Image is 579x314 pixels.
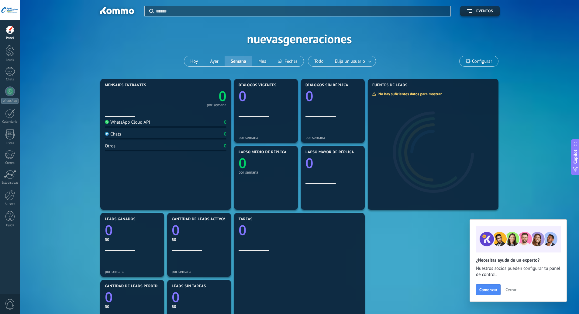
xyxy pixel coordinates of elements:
[334,57,366,65] span: Elija un usuario
[330,56,376,66] button: Elija un usuario
[239,83,277,87] span: Diálogos vigentes
[172,284,206,288] span: Leads sin tareas
[224,131,226,137] div: 0
[308,56,330,66] button: Todo
[225,56,252,66] button: Semana
[239,135,293,140] div: por semana
[105,269,160,274] div: por semana
[224,143,226,149] div: 0
[272,56,303,66] button: Fechas
[1,98,19,104] div: WhatsApp
[105,143,115,149] div: Otros
[172,288,180,306] text: 0
[1,202,19,206] div: Ajustes
[105,288,113,306] text: 0
[305,135,360,140] div: por semana
[172,221,226,239] a: 0
[305,83,348,87] span: Diálogos sin réplica
[239,221,246,239] text: 0
[105,119,150,125] div: WhatsApp Cloud API
[239,170,293,175] div: por semana
[172,269,226,274] div: por semana
[479,288,497,292] span: Comenzar
[105,221,113,239] text: 0
[372,91,446,97] div: No hay suficientes datos para mostrar
[252,56,272,66] button: Mes
[1,224,19,228] div: Ayuda
[105,288,160,306] a: 0
[503,285,519,294] button: Cerrar
[239,150,287,154] span: Lapso medio de réplica
[105,83,146,87] span: Mensajes entrantes
[172,304,226,309] div: $0
[172,217,226,221] span: Cantidad de leads activos
[1,58,19,62] div: Leads
[460,6,500,16] button: Eventos
[172,288,226,306] a: 0
[105,221,160,239] a: 0
[105,132,109,136] img: Chats
[476,266,560,278] span: Nuestros socios pueden configurar tu panel de control.
[239,154,246,172] text: 0
[239,87,246,105] text: 0
[239,217,253,221] span: Tareas
[204,56,225,66] button: Ayer
[207,104,226,107] div: por semana
[184,56,204,66] button: Hoy
[1,78,19,82] div: Chats
[166,87,226,105] a: 0
[219,87,226,105] text: 0
[372,83,408,87] span: Fuentes de leads
[472,59,492,64] span: Configurar
[105,217,136,221] span: Leads ganados
[1,181,19,185] div: Estadísticas
[105,304,160,309] div: $0
[305,150,354,154] span: Lapso mayor de réplica
[172,221,180,239] text: 0
[239,221,360,239] a: 0
[1,141,19,145] div: Listas
[105,237,160,242] div: $0
[1,36,19,40] div: Panel
[572,150,578,164] span: Copilot
[105,120,109,124] img: WhatsApp Cloud API
[476,257,560,263] h2: ¿Necesitas ayuda de un experto?
[476,284,501,295] button: Comenzar
[172,237,226,242] div: $0
[1,120,19,124] div: Calendario
[505,288,516,292] span: Cerrar
[305,154,313,172] text: 0
[105,284,163,288] span: Cantidad de leads perdidos
[1,161,19,165] div: Correo
[224,119,226,125] div: 0
[305,87,313,105] text: 0
[476,9,493,13] span: Eventos
[105,131,121,137] div: Chats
